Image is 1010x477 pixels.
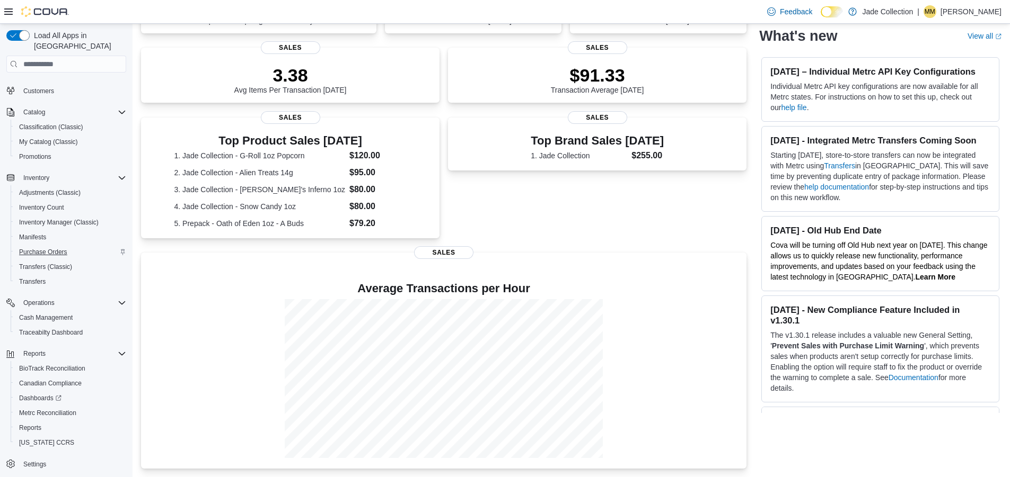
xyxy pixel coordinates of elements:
[11,149,130,164] button: Promotions
[889,373,938,382] a: Documentation
[15,150,126,163] span: Promotions
[174,184,345,195] dt: 3. Jade Collection - [PERSON_NAME]'s Inferno 1oz
[531,134,664,147] h3: Top Brand Sales [DATE]
[19,172,54,184] button: Inventory
[15,275,126,288] span: Transfers
[925,5,935,18] span: MM
[19,84,126,97] span: Customers
[770,81,990,113] p: Individual Metrc API key configurations are now available for all Metrc states. For instructions ...
[15,377,126,390] span: Canadian Compliance
[15,311,77,324] a: Cash Management
[15,421,46,434] a: Reports
[15,201,68,214] a: Inventory Count
[174,201,345,212] dt: 4. Jade Collection - Snow Candy 1oz
[15,216,126,229] span: Inventory Manager (Classic)
[19,347,50,360] button: Reports
[862,5,913,18] p: Jade Collection
[15,436,78,449] a: [US_STATE] CCRS
[2,170,130,185] button: Inventory
[821,17,821,18] span: Dark Mode
[19,458,50,471] a: Settings
[261,111,320,124] span: Sales
[19,328,83,337] span: Traceabilty Dashboard
[19,203,64,212] span: Inventory Count
[11,274,130,289] button: Transfers
[781,103,806,112] a: help file
[924,5,936,18] div: Monica McKenzie
[11,325,130,340] button: Traceabilty Dashboard
[23,87,54,95] span: Customers
[234,65,347,94] div: Avg Items Per Transaction [DATE]
[770,225,990,236] h3: [DATE] - Old Hub End Date
[15,407,81,419] a: Metrc Reconciliation
[19,123,83,131] span: Classification (Classic)
[11,200,130,215] button: Inventory Count
[19,138,78,146] span: My Catalog (Classic)
[19,106,49,119] button: Catalog
[174,134,407,147] h3: Top Product Sales [DATE]
[770,304,990,326] h3: [DATE] - New Compliance Feature Included in v1.30.1
[770,135,990,146] h3: [DATE] - Integrated Metrc Transfers Coming Soon
[804,183,869,191] a: help documentation
[150,282,738,295] h4: Average Transactions per Hour
[21,6,69,17] img: Cova
[15,121,126,133] span: Classification (Classic)
[19,218,99,227] span: Inventory Manager (Classic)
[568,41,627,54] span: Sales
[917,5,919,18] p: |
[15,186,126,199] span: Adjustments (Classic)
[551,65,644,94] div: Transaction Average [DATE]
[19,296,59,309] button: Operations
[349,166,407,179] dd: $95.00
[15,326,87,339] a: Traceabilty Dashboard
[11,310,130,325] button: Cash Management
[770,330,990,393] p: The v1.30.1 release includes a valuable new General Setting, ' ', which prevents sales when produ...
[15,326,126,339] span: Traceabilty Dashboard
[11,245,130,259] button: Purchase Orders
[11,376,130,391] button: Canadian Compliance
[174,167,345,178] dt: 2. Jade Collection - Alien Treats 14g
[11,230,130,245] button: Manifests
[531,150,627,161] dt: 1. Jade Collection
[551,65,644,86] p: $91.33
[2,83,130,98] button: Customers
[19,313,73,322] span: Cash Management
[349,183,407,196] dd: $80.00
[15,377,86,390] a: Canadian Compliance
[631,149,664,162] dd: $255.00
[15,136,82,148] a: My Catalog (Classic)
[11,120,130,134] button: Classification (Classic)
[19,152,51,161] span: Promotions
[349,217,407,230] dd: $79.20
[349,200,407,213] dd: $80.00
[19,438,74,447] span: [US_STATE] CCRS
[15,392,126,404] span: Dashboards
[11,420,130,435] button: Reports
[19,263,72,271] span: Transfers (Classic)
[772,341,924,350] strong: Prevent Sales with Purchase Limit Warning
[15,246,126,258] span: Purchase Orders
[15,186,85,199] a: Adjustments (Classic)
[19,409,76,417] span: Metrc Reconciliation
[824,161,855,170] a: Transfers
[2,346,130,361] button: Reports
[23,460,46,469] span: Settings
[15,436,126,449] span: Washington CCRS
[414,246,473,259] span: Sales
[968,32,1002,40] a: View allExternal link
[15,260,76,273] a: Transfers (Classic)
[19,188,81,197] span: Adjustments (Classic)
[19,296,126,309] span: Operations
[19,233,46,241] span: Manifests
[15,392,66,404] a: Dashboards
[916,273,955,281] strong: Learn More
[759,28,837,44] h2: What's new
[11,215,130,230] button: Inventory Manager (Classic)
[23,174,49,182] span: Inventory
[15,121,87,133] a: Classification (Classic)
[2,105,130,120] button: Catalog
[19,457,126,471] span: Settings
[19,277,46,286] span: Transfers
[15,150,56,163] a: Promotions
[11,361,130,376] button: BioTrack Reconciliation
